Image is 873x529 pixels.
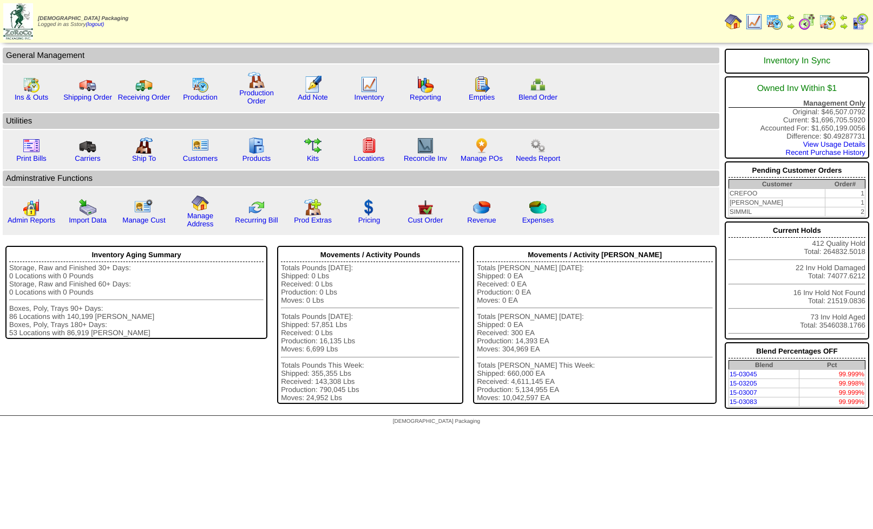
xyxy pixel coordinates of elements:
a: Carriers [75,154,100,162]
img: truck3.gif [79,137,96,154]
img: calendarprod.gif [192,76,209,93]
img: po.png [473,137,490,154]
a: Reconcile Inv [404,154,447,162]
a: Kits [307,154,319,162]
a: Recent Purchase History [786,148,865,156]
img: workorder.gif [473,76,490,93]
a: Pricing [358,216,380,224]
a: Shipping Order [63,93,112,101]
img: calendarprod.gif [766,13,783,30]
img: invoice2.gif [23,137,40,154]
img: arrowright.gif [839,22,848,30]
td: 99.999% [799,370,865,379]
img: reconcile.gif [248,199,265,216]
img: calendarinout.gif [23,76,40,93]
a: Recurring Bill [235,216,278,224]
img: customers.gif [192,137,209,154]
a: 15-03045 [730,370,757,378]
img: factory.gif [248,71,265,89]
img: home.gif [725,13,742,30]
td: 99.999% [799,388,865,397]
a: 15-03007 [730,389,757,396]
div: Movements / Activity Pounds [281,248,460,262]
div: 412 Quality Hold Total: 264832.5018 22 Inv Hold Damaged Total: 74077.6212 16 Inv Hold Not Found T... [725,221,869,339]
img: import.gif [79,199,96,216]
th: Order# [825,180,865,189]
img: graph.gif [417,76,434,93]
a: Locations [353,154,384,162]
div: Movements / Activity [PERSON_NAME] [477,248,713,262]
img: factory2.gif [135,137,153,154]
a: Manage POs [461,154,503,162]
div: Current Holds [728,224,865,238]
img: cust_order.png [417,199,434,216]
img: truck2.gif [135,76,153,93]
img: home.gif [192,194,209,212]
td: 2 [825,207,865,217]
th: Customer [728,180,825,189]
a: Prod Extras [294,216,332,224]
img: dollar.gif [360,199,378,216]
a: Production Order [239,89,274,105]
img: cabinet.gif [248,137,265,154]
div: Pending Customer Orders [728,164,865,178]
img: pie_chart.png [473,199,490,216]
a: View Usage Details [803,140,865,148]
div: Inventory In Sync [728,51,865,71]
span: [DEMOGRAPHIC_DATA] Packaging [38,16,128,22]
th: Blend [728,361,799,370]
td: 99.999% [799,397,865,407]
a: Expenses [522,216,554,224]
div: Original: $46,507.0792 Current: $1,696,705.5920 Accounted For: $1,650,199.0056 Difference: $0.492... [725,76,869,159]
div: Inventory Aging Summary [9,248,264,262]
a: Admin Reports [8,216,55,224]
a: Ship To [132,154,156,162]
td: General Management [3,48,719,63]
a: Products [242,154,271,162]
img: managecust.png [134,199,154,216]
a: (logout) [86,22,104,28]
img: calendarblend.gif [798,13,816,30]
span: [DEMOGRAPHIC_DATA] Packaging [393,419,480,424]
td: 1 [825,198,865,207]
a: Customers [183,154,218,162]
th: Pct [799,361,865,370]
td: 1 [825,189,865,198]
img: pie_chart2.png [529,199,547,216]
a: Cust Order [408,216,443,224]
a: Blend Order [518,93,557,101]
a: Add Note [298,93,328,101]
img: calendarinout.gif [819,13,836,30]
img: line_graph.gif [745,13,763,30]
div: Storage, Raw and Finished 30+ Days: 0 Locations with 0 Pounds Storage, Raw and Finished 60+ Days:... [9,264,264,337]
td: CREFOO [728,189,825,198]
a: 15-03205 [730,380,757,387]
img: locations.gif [360,137,378,154]
img: network.png [529,76,547,93]
a: Import Data [69,216,107,224]
a: 15-03083 [730,398,757,406]
img: arrowleft.gif [786,13,795,22]
a: Reporting [410,93,441,101]
a: Ins & Outs [15,93,48,101]
div: Totals [PERSON_NAME] [DATE]: Shipped: 0 EA Received: 0 EA Production: 0 EA Moves: 0 EA Totals [PE... [477,264,713,402]
td: Adminstrative Functions [3,171,719,186]
a: Production [183,93,218,101]
td: SIMMIL [728,207,825,217]
img: line_graph.gif [360,76,378,93]
a: Manage Address [187,212,214,228]
img: prodextras.gif [304,199,321,216]
img: truck.gif [79,76,96,93]
a: Receiving Order [118,93,170,101]
img: workflow.png [529,137,547,154]
div: Management Only [728,99,865,108]
a: Needs Report [516,154,560,162]
img: line_graph2.gif [417,137,434,154]
img: zoroco-logo-small.webp [3,3,33,40]
td: Utilities [3,113,719,129]
img: calendarcustomer.gif [851,13,869,30]
img: graph2.png [23,199,40,216]
img: workflow.gif [304,137,321,154]
img: orders.gif [304,76,321,93]
td: [PERSON_NAME] [728,198,825,207]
